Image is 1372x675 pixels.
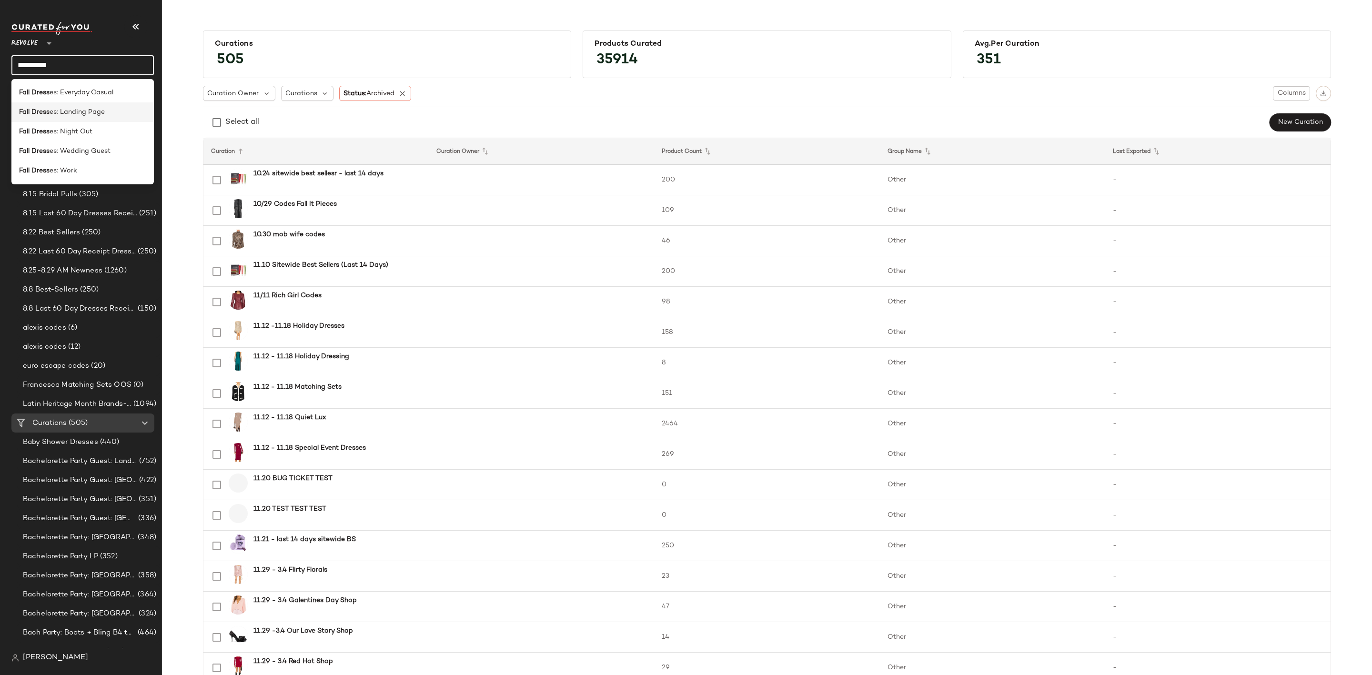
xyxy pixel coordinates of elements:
span: Curation Owner [207,89,259,99]
td: - [1105,561,1331,592]
span: Bach Party: Final Fiesta [23,646,104,657]
td: 151 [654,378,879,409]
div: Avg.per Curation [975,40,1319,49]
td: Other [880,226,1105,256]
img: LOVF-WS3027_V1.jpg [229,230,248,249]
td: - [1105,409,1331,439]
span: euro escape codes [23,361,89,372]
td: Other [880,409,1105,439]
span: (1094) [131,399,156,410]
img: SUMR-WU65_V1.jpg [229,260,248,279]
b: Fall Dress [19,88,50,98]
span: es: Work [50,166,77,176]
b: 11.12 - 11.18 Matching Sets [253,382,342,392]
b: 11.12 - 11.18 Holiday Dressing [253,352,349,362]
td: - [1105,378,1331,409]
img: ASTR-WD632_V1.jpg [229,413,248,432]
span: es: Everyday Casual [50,88,113,98]
span: (0) [131,380,143,391]
b: 11.29 - 3.4 Flirty Florals [253,565,327,575]
td: - [1105,439,1331,470]
td: 23 [654,561,879,592]
td: - [1105,592,1331,622]
span: 8.8 Best-Sellers [23,284,78,295]
b: Fall Dress [19,166,50,176]
button: New Curation [1270,113,1331,131]
img: AEXR-WO9_V1.jpg [229,291,248,310]
span: Bachelorette Party: [GEOGRAPHIC_DATA] [23,589,136,600]
img: svg%3e [1320,90,1327,97]
span: [PERSON_NAME] [23,652,88,664]
b: 11.12 - 11.18 Quiet Lux [253,413,326,423]
td: - [1105,348,1331,378]
td: Other [880,531,1105,561]
td: - [1105,226,1331,256]
span: (422) [137,475,156,486]
span: (364) [136,589,156,600]
span: Bachelorette Party: [GEOGRAPHIC_DATA] [23,570,136,581]
img: JCAM-WZ1658_V1.jpg [229,626,248,645]
span: Curations [285,89,317,99]
td: Other [880,561,1105,592]
span: 8.25-8.29 AM Newness [23,265,102,276]
span: 35914 [587,43,647,77]
th: Curation Owner [429,138,654,165]
td: - [1105,287,1331,317]
img: BARD-WD445_V1.jpg [229,443,248,462]
img: BARD-WD587_V1.jpg [229,565,248,584]
td: - [1105,317,1331,348]
b: 11/11 Rich Girl Codes [253,291,322,301]
td: 250 [654,531,879,561]
span: (348) [136,532,156,543]
img: MALR-WK276_V1.jpg [229,382,248,401]
span: (150) [136,303,156,314]
th: Group Name [880,138,1105,165]
img: cfy_white_logo.C9jOOHJF.svg [11,22,92,35]
td: 98 [654,287,879,317]
img: SMAD-WD242_V1.jpg [229,352,248,371]
td: Other [880,287,1105,317]
td: - [1105,470,1331,500]
span: Bachelorette Party Guest: [GEOGRAPHIC_DATA] [23,475,137,486]
b: 11.29 -3.4 Our Love Story Shop [253,626,353,636]
span: New Curation [1278,119,1323,126]
span: Bachelorette Party Guest: Landing Page [23,456,137,467]
span: (250) [136,246,156,257]
td: Other [880,165,1105,195]
span: (1260) [102,265,127,276]
span: (305) [77,189,98,200]
span: 8.15 Bridal Pulls [23,189,77,200]
span: Francesca Matching Sets OOS [23,380,131,391]
b: 11.21 - last 14 days sitewide BS [253,534,356,544]
td: Other [880,439,1105,470]
td: 200 [654,165,879,195]
div: Curations [215,40,559,49]
td: 8 [654,348,879,378]
td: 2464 [654,409,879,439]
b: 11.29 - 3.4 Red Hot Shop [253,656,333,666]
span: Curations [32,418,67,429]
b: 10/29 Codes Fall It Pieces [253,199,337,209]
span: Bachelorette Party: [GEOGRAPHIC_DATA] [23,608,137,619]
th: Curation [203,138,429,165]
td: 47 [654,592,879,622]
span: Baby Shower Dresses [23,437,98,448]
td: 269 [654,439,879,470]
td: - [1105,195,1331,226]
span: Revolve [11,32,38,50]
b: 10.30 mob wife codes [253,230,325,240]
td: - [1105,531,1331,561]
td: 200 [654,256,879,287]
td: 46 [654,226,879,256]
span: Bach Party: Boots + Bling B4 the Ring [23,627,136,638]
td: Other [880,470,1105,500]
b: 11.20 BUG TICKET TEST [253,474,333,484]
span: (20) [89,361,105,372]
td: - [1105,622,1331,653]
img: 4THR-WO3_V1.jpg [229,199,248,218]
span: (324) [137,608,156,619]
span: (250) [78,284,99,295]
td: Other [880,348,1105,378]
b: 11.20 TEST TEST TEST [253,504,326,514]
span: 8.8 Last 60 Day Dresses Receipts Best-Sellers [23,303,136,314]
